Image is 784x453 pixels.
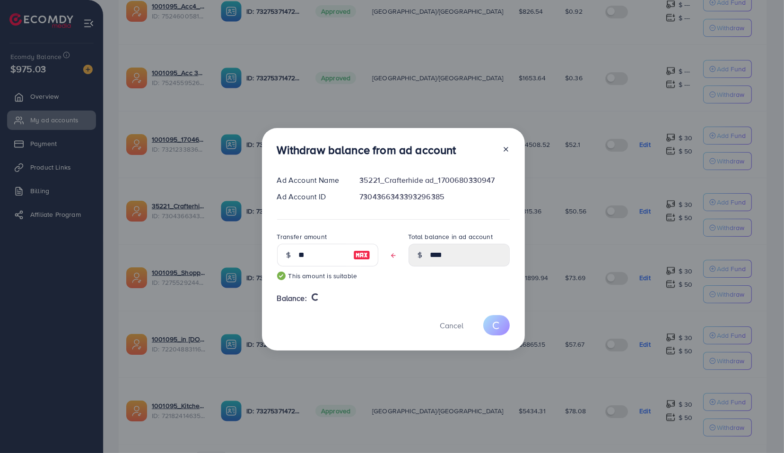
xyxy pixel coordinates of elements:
label: Total balance in ad account [409,232,493,241]
label: Transfer amount [277,232,327,241]
div: Ad Account Name [270,175,352,186]
span: Cancel [440,320,464,331]
span: Balance: [277,293,307,304]
iframe: Chat [744,410,777,446]
div: Ad Account ID [270,191,352,202]
img: guide [277,272,286,280]
div: 7304366343393296385 [352,191,517,202]
button: Cancel [428,315,476,335]
small: This amount is suitable [277,271,378,281]
div: 35221_Crafterhide ad_1700680330947 [352,175,517,186]
h3: Withdraw balance from ad account [277,143,456,157]
img: image [353,249,370,261]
